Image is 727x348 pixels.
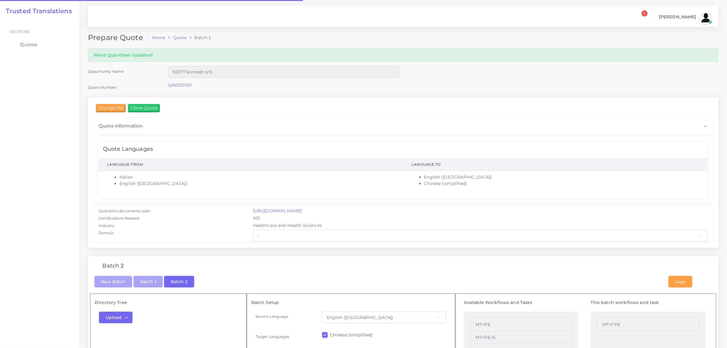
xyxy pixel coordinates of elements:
[99,223,115,228] label: Industry
[94,279,132,284] a: New Batch
[133,279,163,284] a: Batch 1
[464,300,579,305] h5: Available Workflows and Tasks
[256,314,288,319] label: Source Language
[88,69,124,74] label: Opportunity Name
[330,332,373,338] label: Chinese (simplified)
[133,276,163,287] button: Batch 1
[164,276,194,287] button: Batch 2
[5,38,75,51] a: Quotes
[94,118,712,134] div: Quote information
[168,82,191,88] a: QAR125190
[424,180,700,187] li: Chinese (simplified)
[99,312,133,323] button: Upload
[20,41,37,48] span: Quotes
[99,208,150,214] label: Quotation documents path
[642,10,648,17] span: 1
[119,174,395,180] li: Italian
[249,222,712,230] div: Healthcare and Health Sciences
[119,180,395,187] li: English ([GEOGRAPHIC_DATA])
[656,12,714,24] a: [PERSON_NAME]avatar
[700,12,712,24] img: avatar
[470,331,573,344] li: MT+PE+E
[591,300,706,305] h5: This batch workflows and task
[403,159,708,171] th: Language To
[597,318,700,331] li: MT+FPE
[470,318,573,331] li: MT+PE
[99,230,114,236] label: Domain
[99,159,403,171] th: Language From
[128,104,160,112] input: Clone Quote
[88,48,718,61] div: Word Quantities Updated!
[636,14,647,22] a: 1
[96,104,125,112] input: Change PM
[659,15,696,19] span: [PERSON_NAME]
[675,279,685,284] span: Logs
[2,7,72,15] a: Trusted Translations
[668,276,692,287] button: Logs
[102,263,124,269] h4: Batch 2
[9,29,30,34] span: Sections
[164,279,194,284] a: Batch 2
[88,85,117,90] label: Quote Number
[99,123,143,129] span: Quote information
[88,33,148,42] h2: Prepare Quote
[173,35,187,41] a: Quote
[94,276,132,287] button: New Batch
[187,35,211,41] li: Batch 2
[253,208,302,213] a: [URL][DOMAIN_NAME]
[95,300,242,305] h5: Directory Tree
[256,334,289,339] label: Target Languages
[424,174,700,180] li: English ([GEOGRAPHIC_DATA])
[103,146,153,153] h4: Quote Languages
[249,215,712,222] div: NO
[152,35,165,41] a: Home
[99,216,139,221] label: Certifications Needed
[251,300,451,305] h5: Batch Setup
